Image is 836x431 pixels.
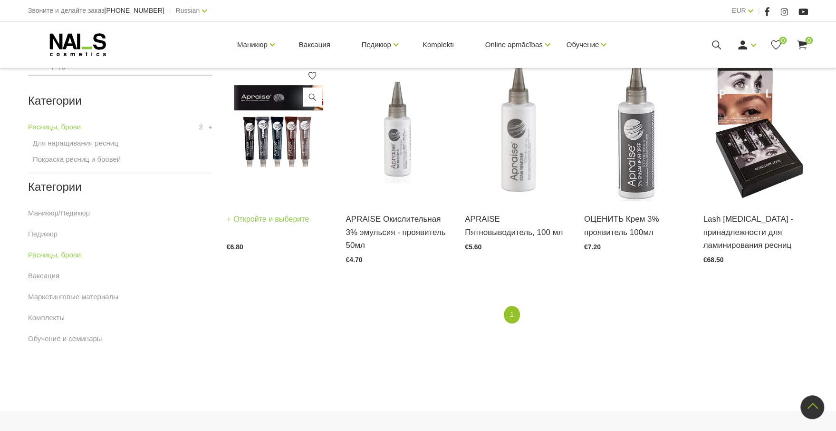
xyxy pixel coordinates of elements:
h2: Категории [28,95,212,107]
a: Ресницы, брови [28,121,81,133]
a: Ваксация [28,270,59,282]
span: €5.60 [465,243,481,251]
a: Маркетинговые материалы [28,291,118,303]
nav: catalog-product-list [227,306,808,323]
a: Покраска ресниц и бровей [33,154,121,165]
img: Krēmīgas tekstūras oksidants, satur 3% ūdeņraža pārskābi. Ražots: UK... [584,57,689,201]
a: Online apmācības [485,26,543,64]
div: Звоните и делайте заказ [28,5,164,17]
span: | [169,5,171,17]
a: Маникюр/Педикюр [28,207,90,219]
span: 2 [199,121,202,133]
img: Krāsas traipu noņemšanas līdzeklis no ādas. Ražots: UK... [465,57,570,201]
span: 0 [779,37,787,44]
a: Russian [176,5,200,16]
span: | [758,5,759,17]
a: EUR [732,5,746,16]
a: 1 [504,306,520,323]
a: Komplekti [415,22,461,68]
span: €4.70 [346,256,362,264]
img: Profesionāla krāsa uzacu un skropstu krāsošanai. Krāsas noturība līdz 8 nedēļām. Iepakojums pared... [227,57,332,201]
a: ОЦЕНИТЬ Крем 3% проявитель 100мл [584,213,689,238]
a: Обучение [567,26,599,64]
img: Aquarelle - это техника дизайна ногтей, которая создает эффект акварели. Aquarelle - просто и быс... [346,57,451,201]
a: Педикюр [28,228,58,240]
a: Ресницы, брови [28,249,81,261]
a: 0 [796,39,808,51]
span: €7.20 [584,243,601,251]
a: Педикюр [362,26,391,64]
span: €68.50 [703,256,723,264]
a: APRAISE Окислительная 3% эмульсия - проявитель 50мл [346,213,451,252]
a: + [208,121,212,133]
a: APRAISE Пятновыводитель, 100 мл [465,213,570,238]
a: Lash [MEDICAL_DATA] - принадлежности для ламинирования ресниц [703,213,808,252]
a: Комплекты [28,312,65,323]
a: Ваксация [291,22,338,68]
a: [PHONE_NUMBER] [105,7,164,14]
a: Маникюр [237,26,268,64]
a: Для наращивания ресниц [33,137,118,149]
a: Обучение и семинары [28,333,102,344]
span: 0 [805,37,813,44]
a: 0 [770,39,782,51]
h2: Категории [28,181,212,193]
span: €6.80 [227,243,243,251]
a: Откройте и выберите [227,213,309,226]
img: Комплект включает:Лосьон лифтинга * 10,Укрепляющий лосьон * 10,Питательный лосьон * 10,Лифтинговы... [703,57,808,201]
